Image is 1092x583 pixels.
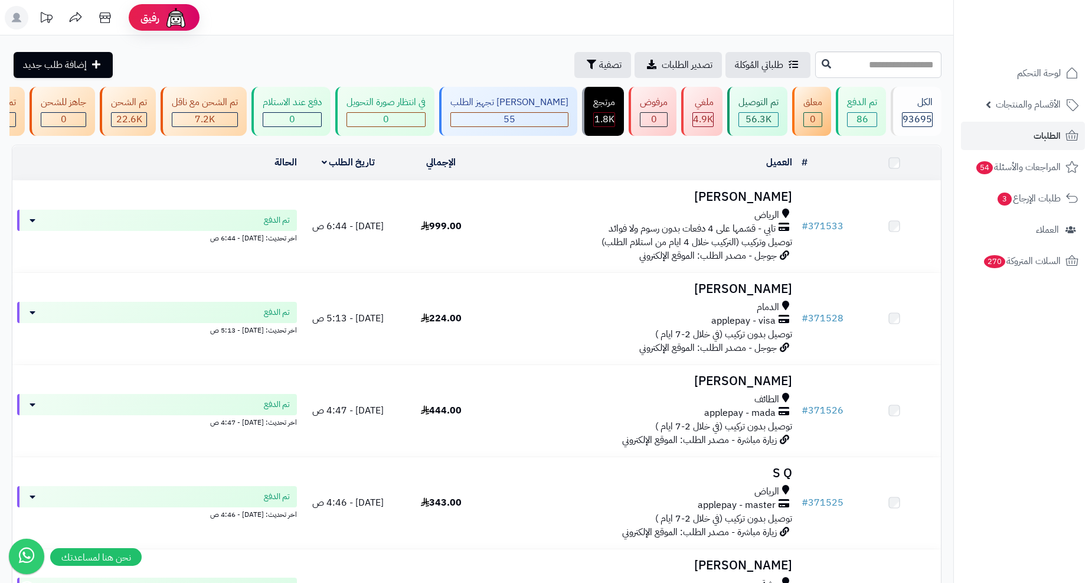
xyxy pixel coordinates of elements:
[17,231,297,243] div: اخر تحديث: [DATE] - 6:44 ص
[888,87,944,136] a: الكل93695
[172,113,237,126] div: 7223
[580,87,626,136] a: مرتجع 1.8K
[802,155,807,170] a: #
[790,87,833,136] a: معلق 0
[17,323,297,336] div: اخر تحديث: [DATE] - 5:13 ص
[312,403,384,418] span: [DATE] - 4:47 ص
[609,222,776,236] span: تابي - قسّمها على 4 دفعات بدون رسوم ولا فوائد
[312,496,384,510] span: [DATE] - 4:46 ص
[421,496,462,510] span: 343.00
[803,96,822,109] div: معلق
[23,58,87,72] span: إضافة طلب جديد
[622,433,777,447] span: زيارة مباشرة - مصدر الطلب: الموقع الإلكتروني
[263,96,322,109] div: دفع عند الاستلام
[264,307,290,318] span: تم الدفع
[739,113,778,126] div: 56317
[264,491,290,503] span: تم الدفع
[693,113,713,126] div: 4945
[599,58,622,72] span: تصفية
[593,96,615,109] div: مرتجع
[802,219,808,233] span: #
[746,112,771,126] span: 56.3K
[754,393,779,406] span: الطائف
[574,52,631,78] button: تصفية
[112,113,146,126] div: 22604
[264,399,290,411] span: تم الدفع
[312,219,384,233] span: [DATE] - 6:44 ص
[426,155,456,170] a: الإجمالي
[704,406,776,420] span: applepay - mada
[655,327,792,341] span: توصيل بدون تركيب (في خلال 2-7 ايام )
[725,52,810,78] a: طلباتي المُوكلة
[640,96,668,109] div: مرفوض
[810,112,816,126] span: 0
[655,512,792,526] span: توصيل بدون تركيب (في خلال 2-7 ايام )
[383,112,389,126] span: 0
[802,496,808,510] span: #
[172,96,238,109] div: تم الشحن مع ناقل
[312,311,384,325] span: [DATE] - 5:13 ص
[983,253,1061,269] span: السلات المتروكة
[14,52,113,78] a: إضافة طلب جديد
[111,96,147,109] div: تم الشحن
[766,155,792,170] a: العميل
[140,11,159,25] span: رفيق
[847,96,877,109] div: تم الدفع
[437,87,580,136] a: [PERSON_NAME] تجهيز الطلب 55
[346,96,426,109] div: في انتظار صورة التحويل
[856,112,868,126] span: 86
[451,113,568,126] div: 55
[289,112,295,126] span: 0
[274,155,297,170] a: الحالة
[802,403,808,418] span: #
[594,112,614,126] span: 1.8K
[804,113,822,126] div: 0
[757,301,779,314] span: الدمام
[976,161,993,174] span: 54
[984,255,1005,268] span: 270
[158,87,249,136] a: تم الشحن مع ناقل 7.2K
[492,559,792,572] h3: [PERSON_NAME]
[640,113,667,126] div: 0
[692,96,714,109] div: ملغي
[626,87,679,136] a: مرفوض 0
[662,58,712,72] span: تصدير الطلبات
[802,219,843,233] a: #371533
[450,96,568,109] div: [PERSON_NAME] تجهيز الطلب
[116,112,142,126] span: 22.6K
[249,87,333,136] a: دفع عند الاستلام 0
[961,59,1085,87] a: لوحة التحكم
[17,507,297,520] div: اخر تحديث: [DATE] - 4:46 ص
[998,193,1012,206] span: 3
[961,216,1085,244] a: العملاء
[27,87,97,136] a: جاهز للشحن 0
[738,96,779,109] div: تم التوصيل
[17,415,297,428] div: اخر تحديث: [DATE] - 4:47 ص
[961,153,1085,181] a: المراجعات والأسئلة54
[164,6,188,30] img: ai-face.png
[679,87,725,136] a: ملغي 4.9K
[347,113,425,126] div: 0
[639,249,777,263] span: جوجل - مصدر الطلب: الموقع الإلكتروني
[961,122,1085,150] a: الطلبات
[492,374,792,388] h3: [PERSON_NAME]
[802,403,843,418] a: #371526
[61,112,67,126] span: 0
[492,467,792,480] h3: S Q
[655,419,792,434] span: توصيل بدون تركيب (في خلال 2-7 ايام )
[735,58,783,72] span: طلباتي المُوكلة
[961,247,1085,275] a: السلات المتروكة270
[492,190,792,204] h3: [PERSON_NAME]
[31,6,61,32] a: تحديثات المنصة
[1017,65,1061,82] span: لوحة التحكم
[996,190,1061,207] span: طلبات الإرجاع
[725,87,790,136] a: تم التوصيل 56.3K
[622,525,777,539] span: زيارة مباشرة - مصدر الطلب: الموقع الإلكتروني
[41,96,86,109] div: جاهز للشحن
[848,113,877,126] div: 86
[1034,128,1061,144] span: الطلبات
[492,282,792,296] h3: [PERSON_NAME]
[635,52,722,78] a: تصدير الطلبات
[594,113,614,126] div: 1794
[802,311,808,325] span: #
